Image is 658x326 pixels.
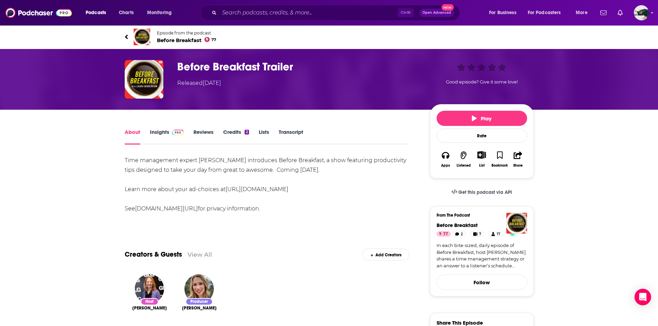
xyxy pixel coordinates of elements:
div: Search podcasts, credits, & more... [207,5,467,21]
button: Share [509,147,527,172]
a: [URL][DOMAIN_NAME] [226,186,288,192]
span: Logged in as fsg.publicity [634,5,649,20]
span: New [441,4,454,11]
span: 7 [479,231,481,238]
a: 7 [470,231,484,237]
a: Hollis Tuma [182,305,217,311]
button: Open AdvancedNew [419,9,454,17]
span: Play [472,115,492,122]
a: Lists [259,129,269,145]
button: Follow [437,275,527,290]
div: Bookmark [492,164,508,168]
a: Creators & Guests [125,250,182,259]
a: [DOMAIN_NAME][URL] [135,205,198,212]
div: List [479,163,485,168]
a: View All [188,251,212,258]
span: For Business [489,8,516,18]
div: Host [141,298,159,305]
a: Charts [114,7,138,18]
a: Transcript [279,129,303,145]
div: Released [DATE] [177,79,221,87]
h1: Before Breakfast Trailer [177,60,419,73]
span: 17 [497,231,500,238]
span: For Podcasters [528,8,561,18]
div: 2 [245,130,249,135]
span: 77 [211,38,216,41]
div: Producer [185,298,213,305]
span: Charts [119,8,134,18]
span: Get this podcast via API [458,189,512,195]
div: Listened [457,164,471,168]
h3: From The Podcast [437,213,522,218]
a: Show notifications dropdown [615,7,626,19]
button: open menu [142,7,181,18]
a: In each bite-sized, daily episode of Before Breakfast, host [PERSON_NAME] shares a time managemen... [437,242,527,269]
div: Share [513,164,523,168]
img: Podchaser Pro [172,130,184,135]
a: Laura Vanderkam [132,305,167,311]
img: User Profile [634,5,649,20]
a: About [125,129,140,145]
a: Before Breakfast [437,222,478,228]
button: open menu [484,7,525,18]
div: Apps [441,164,450,168]
span: Episode from the podcast [157,30,217,36]
img: Before Breakfast [134,29,150,45]
a: Get this podcast via API [446,184,518,201]
a: InsightsPodchaser Pro [150,129,184,145]
button: Play [437,111,527,126]
span: 77 [443,231,448,238]
button: Show More Button [475,151,489,159]
a: Before BreakfastEpisode from the podcastBefore Breakfast77 [125,29,534,45]
button: Listened [455,147,473,172]
button: Show profile menu [634,5,649,20]
div: Show More ButtonList [473,147,490,172]
a: 17 [488,231,503,237]
span: Open Advanced [422,11,451,14]
img: Laura Vanderkam [135,274,164,304]
button: open menu [571,7,596,18]
div: Open Intercom Messenger [635,289,651,305]
a: Credits2 [223,129,249,145]
button: Bookmark [491,147,509,172]
a: 2 [452,231,466,237]
span: 2 [461,231,463,238]
span: Monitoring [147,8,172,18]
span: Good episode? Give it some love! [446,79,518,85]
div: Rate [437,129,527,143]
div: Time management expert [PERSON_NAME] introduces Before Breakfast, a show featuring productivity t... [125,156,410,214]
img: Podchaser - Follow, Share and Rate Podcasts [6,6,72,19]
button: open menu [81,7,115,18]
a: Reviews [193,129,213,145]
a: Show notifications dropdown [598,7,609,19]
img: Hollis Tuma [184,274,214,304]
a: 77 [437,231,451,237]
span: Before Breakfast [157,37,217,43]
button: Apps [437,147,455,172]
h3: Share This Episode [437,319,483,326]
img: Before Breakfast [506,213,527,234]
img: Before Breakfast Trailer [125,60,163,99]
span: Ctrl K [398,8,414,17]
span: Podcasts [86,8,106,18]
span: [PERSON_NAME] [182,305,217,311]
button: open menu [523,7,571,18]
span: [PERSON_NAME] [132,305,167,311]
div: Add Creators [362,248,409,260]
span: More [576,8,588,18]
input: Search podcasts, credits, & more... [219,7,398,18]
